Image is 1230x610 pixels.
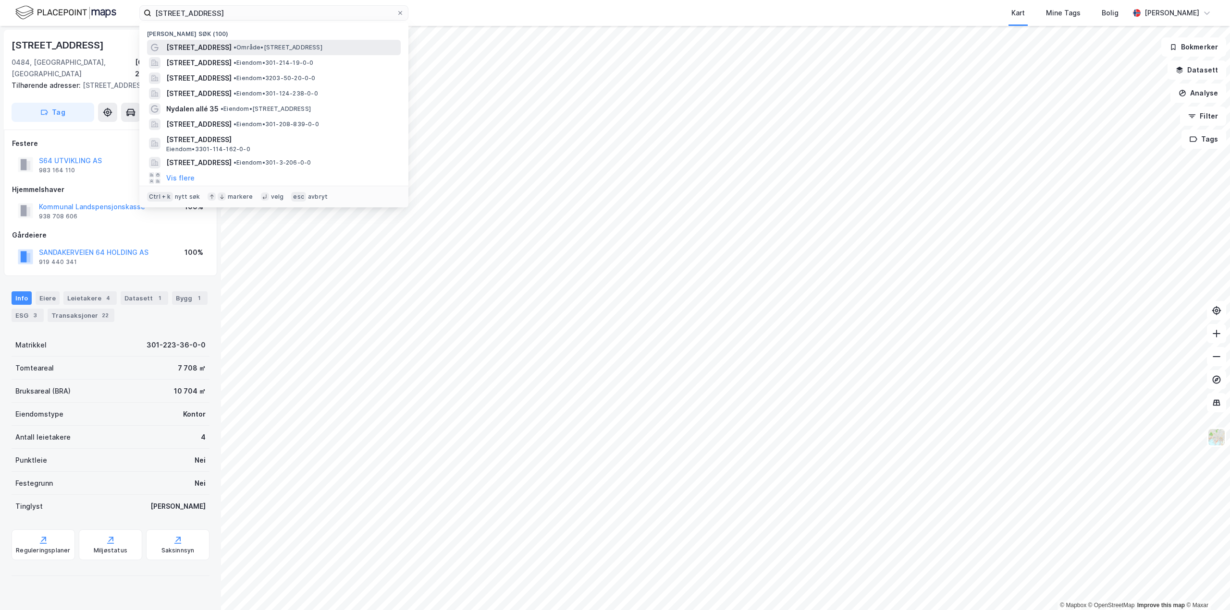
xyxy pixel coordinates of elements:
div: Datasett [121,291,168,305]
div: [STREET_ADDRESS] [12,80,202,91]
div: Nei [195,478,206,489]
span: [STREET_ADDRESS] [166,134,397,145]
div: Bruksareal (BRA) [15,385,71,397]
div: velg [271,193,284,201]
button: Bokmerker [1161,37,1226,57]
span: • [234,90,236,97]
a: OpenStreetMap [1088,602,1135,609]
span: Eiendom • 3203-50-20-0-0 [234,74,316,82]
div: Reguleringsplaner [16,547,70,554]
div: Leietakere [63,291,117,305]
a: Improve this map [1137,602,1185,609]
div: Bolig [1102,7,1119,19]
div: 22 [100,311,111,320]
div: Transaksjoner [48,309,114,322]
span: Eiendom • 301-214-19-0-0 [234,59,314,67]
span: Eiendom • [STREET_ADDRESS] [221,105,311,113]
div: ESG [12,309,44,322]
div: Festegrunn [15,478,53,489]
div: 1 [155,293,164,303]
span: [STREET_ADDRESS] [166,72,232,84]
div: 3 [30,311,40,320]
div: 983 164 110 [39,167,75,174]
button: Analyse [1170,84,1226,103]
input: Søk på adresse, matrikkel, gårdeiere, leietakere eller personer [151,6,396,20]
span: • [234,44,236,51]
span: • [234,74,236,82]
div: 301-223-36-0-0 [147,339,206,351]
span: • [234,159,236,166]
iframe: Chat Widget [1182,564,1230,610]
div: Kontor [183,408,206,420]
span: [STREET_ADDRESS] [166,42,232,53]
img: logo.f888ab2527a4732fd821a326f86c7f29.svg [15,4,116,21]
span: Nydalen allé 35 [166,103,219,115]
span: [STREET_ADDRESS] [166,119,232,130]
div: [GEOGRAPHIC_DATA], 223/36 [135,57,209,80]
div: 0484, [GEOGRAPHIC_DATA], [GEOGRAPHIC_DATA] [12,57,135,80]
div: Miljøstatus [94,547,127,554]
div: 100% [184,247,203,258]
div: 4 [103,293,113,303]
span: • [234,59,236,66]
div: Antall leietakere [15,431,71,443]
a: Mapbox [1060,602,1086,609]
div: [PERSON_NAME] [1144,7,1199,19]
span: Område • [STREET_ADDRESS] [234,44,322,51]
span: [STREET_ADDRESS] [166,88,232,99]
button: Tag [12,103,94,122]
button: Datasett [1168,60,1226,80]
div: 1 [194,293,204,303]
div: Tinglyst [15,501,43,512]
div: 4 [201,431,206,443]
span: Tilhørende adresser: [12,81,83,89]
button: Tags [1181,130,1226,149]
div: Punktleie [15,455,47,466]
span: • [234,120,236,128]
span: Eiendom • 301-208-839-0-0 [234,120,319,128]
div: [PERSON_NAME] søk (100) [139,23,408,40]
div: Bygg [172,291,208,305]
div: Mine Tags [1046,7,1081,19]
div: Eiere [36,291,60,305]
span: [STREET_ADDRESS] [166,157,232,168]
span: Eiendom • 3301-114-162-0-0 [166,145,250,153]
div: 938 708 606 [39,213,77,220]
div: Info [12,291,32,305]
button: Vis flere [166,172,195,184]
span: [STREET_ADDRESS] [166,57,232,69]
button: Filter [1180,107,1226,126]
div: esc [291,192,306,202]
div: avbryt [308,193,328,201]
div: [STREET_ADDRESS] [12,37,106,53]
div: Eiendomstype [15,408,63,420]
div: 10 704 ㎡ [174,385,206,397]
div: Kart [1011,7,1025,19]
div: Festere [12,138,209,149]
div: 7 708 ㎡ [178,362,206,374]
div: Gårdeiere [12,229,209,241]
div: Matrikkel [15,339,47,351]
span: Eiendom • 301-124-238-0-0 [234,90,318,97]
div: markere [228,193,253,201]
div: Hjemmelshaver [12,184,209,195]
div: Kontrollprogram for chat [1182,564,1230,610]
div: Nei [195,455,206,466]
div: nytt søk [175,193,200,201]
span: Eiendom • 301-3-206-0-0 [234,159,311,167]
div: Tomteareal [15,362,54,374]
div: [PERSON_NAME] [150,501,206,512]
img: Z [1207,428,1226,446]
div: 919 440 341 [39,258,77,266]
div: Saksinnsyn [161,547,195,554]
span: • [221,105,223,112]
div: Ctrl + k [147,192,173,202]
